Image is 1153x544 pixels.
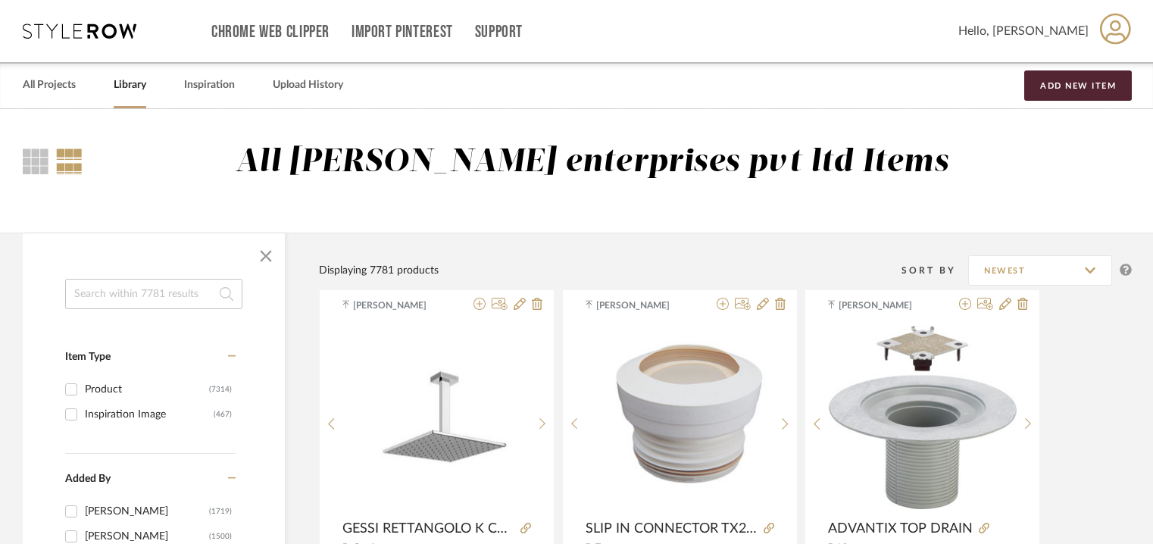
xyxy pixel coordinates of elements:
[114,75,146,95] a: Library
[209,377,232,402] div: (7314)
[829,326,1017,509] img: ADVANTIX TOP DRAIN
[65,474,111,484] span: Added By
[209,499,232,524] div: (1719)
[352,26,453,39] a: Import Pinterest
[214,402,232,427] div: (467)
[829,323,1017,512] div: 0
[343,339,531,496] img: GESSI RETTANGOLO K CEILING-MOUNTED SHOWER HEAD 15186
[596,299,692,312] span: [PERSON_NAME]
[273,75,343,95] a: Upload History
[23,75,76,95] a: All Projects
[1024,70,1132,101] button: Add New Item
[586,330,773,504] img: SLIP IN CONNECTOR TX215C
[586,521,758,537] span: SLIP IN CONNECTOR TX215C
[85,402,214,427] div: Inspiration Image
[65,279,242,309] input: Search within 7781 results
[319,262,439,279] div: Displaying 7781 products
[342,521,514,537] span: GESSI RETTANGOLO K CEILING-MOUNTED SHOWER HEAD 15186
[586,323,773,512] div: 0
[211,26,330,39] a: Chrome Web Clipper
[958,22,1089,40] span: Hello, [PERSON_NAME]
[828,521,973,537] span: ADVANTIX TOP DRAIN
[184,75,235,95] a: Inspiration
[251,241,281,271] button: Close
[353,299,448,312] span: [PERSON_NAME]
[85,499,209,524] div: [PERSON_NAME]
[85,377,209,402] div: Product
[839,299,934,312] span: [PERSON_NAME]
[65,352,111,362] span: Item Type
[236,143,948,182] div: All [PERSON_NAME] enterprises pvt ltd Items
[901,263,968,278] div: Sort By
[475,26,523,39] a: Support
[343,323,531,512] div: 0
